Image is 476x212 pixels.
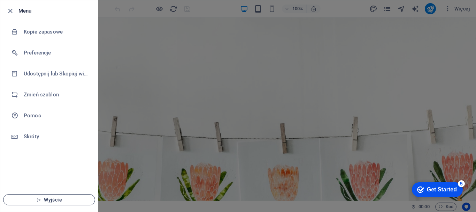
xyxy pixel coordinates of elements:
h6: Udostępnij lub Skopiuj witrynę [24,70,88,78]
h6: Kopie zapasowe [24,28,88,36]
span: Wyjście [9,197,89,203]
h6: Preferencje [24,49,88,57]
div: Get Started [21,8,51,14]
h6: Zmień szablon [24,90,88,99]
h6: Menu [18,7,92,15]
h6: Pomoc [24,111,88,120]
div: Get Started 5 items remaining, 0% complete [6,3,56,18]
button: Wyjście [3,194,95,205]
h6: Skróty [24,132,88,141]
a: Pomoc [0,105,98,126]
div: 5 [52,1,59,8]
